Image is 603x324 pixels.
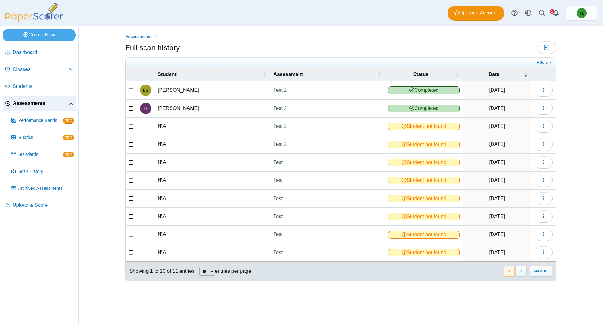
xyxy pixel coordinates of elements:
time: May 13, 2025 at 12:36 PM [489,214,505,219]
span: Tricia LaRue [579,11,584,15]
span: Completed [388,105,459,112]
h1: Full scan history [125,42,180,53]
span: Student not found [388,195,459,202]
a: Archived Assessments [9,181,76,196]
a: Test [270,208,385,225]
span: Scan History [18,168,74,175]
span: Student not found [388,159,459,166]
nav: pagination [503,266,552,277]
span: Student not found [388,249,459,256]
time: May 13, 2025 at 12:19 PM [489,232,505,237]
a: Tricia LaRue [566,6,597,21]
a: Performance Bands PRO [9,113,76,128]
span: Bob Smith [143,88,149,92]
a: Create New [3,29,76,41]
span: Status [413,72,428,77]
a: Test 2 [270,118,385,135]
span: Students [13,83,74,90]
span: Student not found [388,177,459,184]
time: May 13, 2025 at 1:03 PM [489,106,505,111]
time: May 13, 2025 at 12:49 PM [489,124,505,129]
a: Test 2 [270,135,385,153]
span: Student not found [388,141,459,148]
span: Archived Assessments [18,185,74,192]
td: N\A [155,190,270,208]
span: Classes [13,66,69,73]
td: N\A [155,154,270,172]
td: N\A [155,172,270,189]
span: Assessments [125,34,152,39]
label: entries per page [215,268,251,274]
a: Alerts [549,6,563,20]
span: Student : Activate to sort [263,68,267,81]
a: Rubrics PRO [9,130,76,145]
img: PaperScorer [3,3,65,22]
span: Student not found [388,123,459,130]
td: N\A [155,244,270,262]
span: PRO [63,135,74,140]
a: Students [3,79,76,94]
span: Tricia Lyle [143,106,148,111]
span: Date : Activate to remove sorting [524,68,528,81]
time: May 13, 2025 at 12:19 PM [489,250,505,255]
a: Scan History [9,164,76,179]
span: Student not found [388,213,459,220]
span: Upload & Score [13,202,74,209]
span: Student [158,72,177,77]
span: Tricia LaRue [577,8,587,18]
a: Classes [3,62,76,77]
span: PRO [63,118,74,124]
a: Test 2 [270,81,385,99]
a: Upload & Score [3,198,76,213]
a: Test [270,154,385,171]
td: N\A [155,208,270,226]
a: Test [270,226,385,243]
a: Standards PRO [9,147,76,162]
span: Upgrade Account [454,9,498,16]
a: Dashboard [3,45,76,60]
a: Test [270,244,385,261]
span: Dashboard [13,49,74,56]
button: Next [530,266,552,277]
td: N\A [155,226,270,244]
span: PRO [63,152,74,157]
span: Completed [388,86,459,94]
a: Test 2 [270,100,385,117]
span: Date [488,72,499,77]
time: May 13, 2025 at 12:38 PM [489,196,505,201]
td: [PERSON_NAME] [155,81,270,99]
span: Performance Bands [18,118,63,124]
a: Assessments [124,33,153,41]
span: Assessment [274,72,303,77]
div: Showing 1 to 10 of 11 entries [126,262,194,281]
time: May 13, 2025 at 12:49 PM [489,141,505,147]
span: Standards [18,151,63,158]
td: [PERSON_NAME] [155,100,270,118]
a: Assessments [3,96,76,111]
span: Rubrics [18,135,63,141]
span: Assessment : Activate to sort [378,68,381,81]
a: Filters [535,59,554,66]
span: Student not found [388,231,459,239]
a: PaperScorer [3,17,65,23]
time: May 13, 2025 at 1:03 PM [489,87,505,93]
time: May 13, 2025 at 12:38 PM [489,160,505,165]
a: Test [270,190,385,207]
button: 1 [504,266,515,277]
td: N\A [155,135,270,153]
span: Status : Activate to sort [455,68,459,81]
button: 2 [515,266,526,277]
a: Test [270,172,385,189]
td: N\A [155,118,270,135]
time: May 13, 2025 at 12:38 PM [489,178,505,183]
span: Assessments [13,100,68,107]
a: Upgrade Account [448,6,504,21]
